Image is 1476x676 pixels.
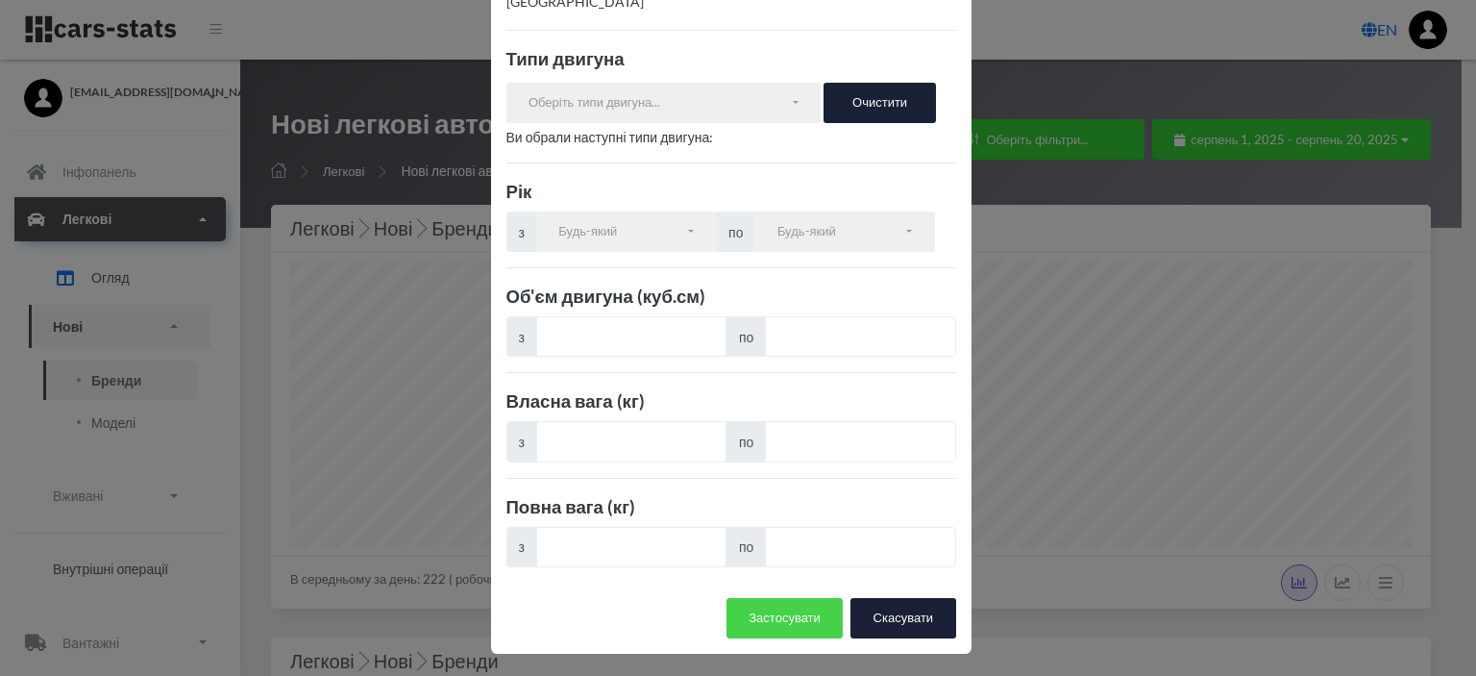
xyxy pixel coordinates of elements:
b: Власна вага (кг) [506,390,645,412]
b: Повна вага (кг) [506,496,635,517]
button: Очистити [824,83,936,123]
button: Застосувати [726,598,843,638]
span: з [506,316,537,357]
span: по [716,212,755,252]
b: Об'єм двигуна (куб.см) [506,286,706,307]
button: Оберіть типи двигуна... [506,83,822,123]
span: з [506,527,537,567]
button: Скасувати [850,598,955,638]
span: по [726,527,766,567]
button: Будь-який [536,212,716,252]
b: Типи двигуна [506,48,625,69]
span: Ви обрали наступні типи двигуна: [506,129,714,145]
div: Будь-який [777,222,903,241]
div: Будь-який [558,222,684,241]
div: Оберіть типи двигуна... [529,93,790,113]
span: з [506,212,537,252]
span: по [726,316,766,357]
button: Будь-який [754,212,934,252]
span: з [506,421,537,462]
span: по [726,421,766,462]
b: Рік [506,181,532,202]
